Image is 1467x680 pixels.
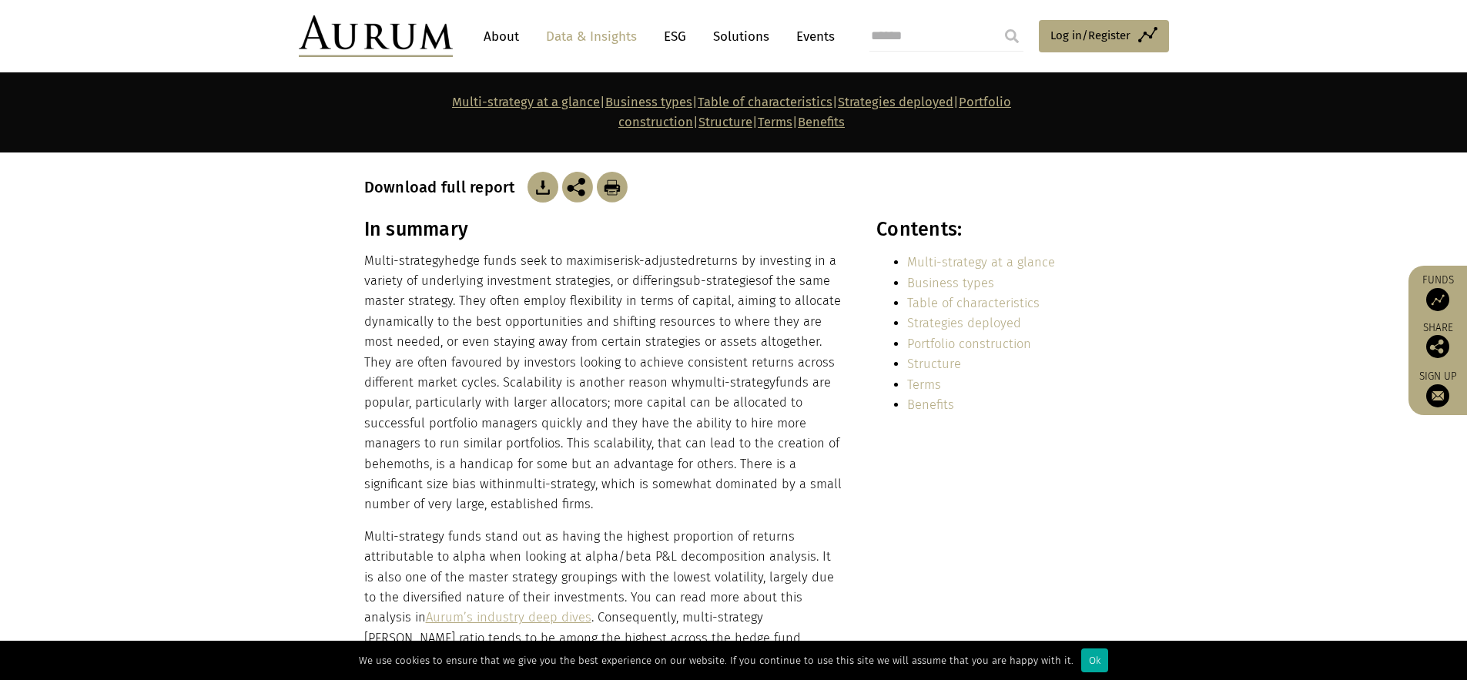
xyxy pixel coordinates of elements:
[620,253,695,268] span: risk-adjusted
[907,397,954,412] a: Benefits
[698,95,832,109] a: Table of characteristics
[452,95,600,109] a: Multi-strategy at a glance
[1416,370,1459,407] a: Sign up
[876,218,1099,241] h3: Contents:
[695,375,775,390] span: multi-strategy
[426,610,591,625] a: Aurum’s industry deep dives
[705,22,777,51] a: Solutions
[364,253,444,268] span: Multi-strategy
[476,22,527,51] a: About
[538,22,645,51] a: Data & Insights
[1426,384,1449,407] img: Sign up to our newsletter
[838,95,953,109] a: Strategies deployed
[698,115,752,129] a: Structure
[907,276,994,290] a: Business types
[528,172,558,203] img: Download Article
[996,21,1027,52] input: Submit
[758,115,792,129] a: Terms
[907,255,1055,270] a: Multi-strategy at a glance
[1426,288,1449,311] img: Access Funds
[1416,273,1459,311] a: Funds
[798,115,845,129] a: Benefits
[597,172,628,203] img: Download Article
[515,477,595,491] span: multi-strategy
[452,95,1011,129] strong: | | | | | |
[1039,20,1169,52] a: Log in/Register
[605,95,692,109] a: Business types
[1416,323,1459,358] div: Share
[907,357,961,371] a: Structure
[562,172,593,203] img: Share this post
[679,273,762,288] span: sub-strategies
[1426,335,1449,358] img: Share this post
[792,115,798,129] strong: |
[656,22,694,51] a: ESG
[789,22,835,51] a: Events
[1050,26,1130,45] span: Log in/Register
[299,15,453,57] img: Aurum
[907,377,941,392] a: Terms
[907,296,1040,310] a: Table of characteristics
[1081,648,1108,672] div: Ok
[364,251,843,515] p: hedge funds seek to maximise returns by investing in a variety of underlying investment strategie...
[907,316,1021,330] a: Strategies deployed
[907,337,1031,351] a: Portfolio construction
[364,178,524,196] h3: Download full report
[364,218,843,241] h3: In summary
